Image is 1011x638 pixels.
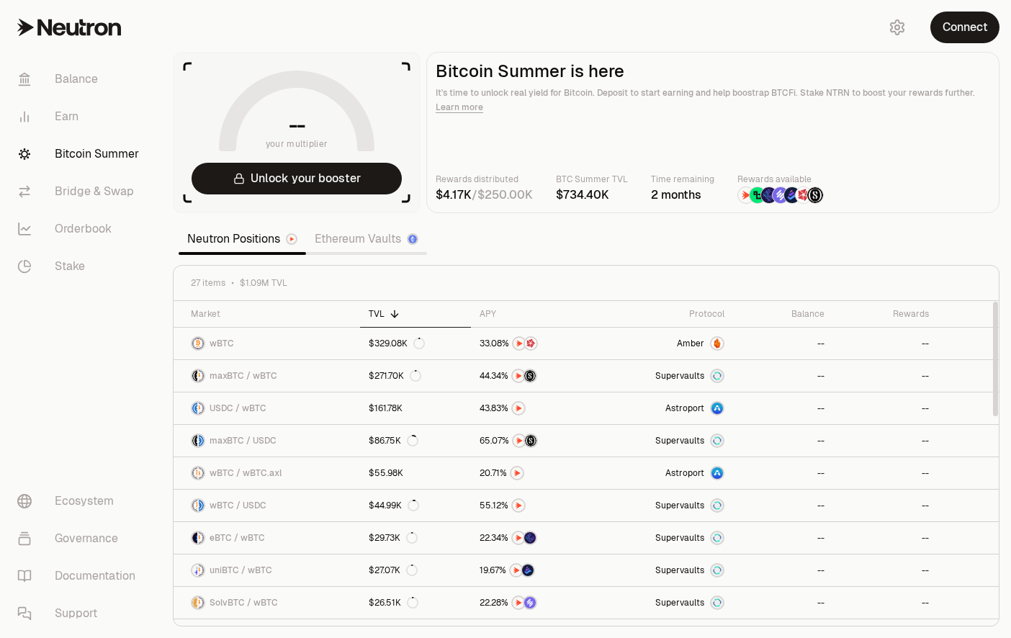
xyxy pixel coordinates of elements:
font: Bridge & Swap [55,183,134,200]
img: Mars Fragments [525,338,536,349]
a: Learn more [436,102,483,113]
span: 27 items [191,277,225,289]
a: Astroport [603,457,733,489]
font: $329.08K [369,338,408,349]
font: Stake [55,258,85,275]
img: Ethereum Logo [408,235,417,243]
img: wBTC.axl Logo [199,467,204,479]
a: -- [833,587,938,619]
a: wBTC LogoUSDC LogowBTC / USDC [174,490,360,521]
img: maxBTC Logo [192,370,197,382]
span: Supervaults [655,500,704,511]
img: NTRN [513,435,525,446]
a: -- [733,328,833,359]
h1: -- [289,114,305,137]
img: Supervaults [711,435,723,446]
font: $29.73K [369,532,400,544]
a: Balance [6,60,156,98]
a: Stake [6,248,156,285]
a: Support [6,595,156,632]
a: NTRNStructured Points [471,360,603,392]
a: USDC LogowBTC LogoUSDC / wBTC [174,392,360,424]
a: $44.99K [360,490,471,521]
a: SupervaultsSupervaults [603,587,733,619]
button: NTRN [480,498,594,513]
font: TVL [369,308,385,320]
a: AmberAmber [603,328,733,359]
img: NTRN [513,597,524,608]
img: NTRN [511,467,523,479]
a: SupervaultsSupervaults [603,554,733,586]
img: USDC Logo [199,435,204,446]
font: Rewards [893,308,929,320]
div: / [436,187,533,204]
a: NTRNBedrock Diamonds [471,554,603,586]
a: -- [833,360,938,392]
p: Rewards available [737,172,824,187]
img: NTRN [513,532,524,544]
span: Supervaults [655,532,704,544]
font: Protocol [689,308,724,320]
button: NTRNBedrock Diamonds [480,563,594,578]
span: Supervaults [655,370,704,382]
button: NTRNMars Fragments [480,336,594,351]
div: 2 months [651,187,714,204]
a: -- [733,360,833,392]
span: wBTC / wBTC.axl [210,467,282,479]
font: Market [191,308,220,320]
img: wBTC Logo [199,532,204,544]
a: $161.78K [360,392,471,424]
img: wBTC Logo [192,500,197,511]
span: your multiplier [266,137,328,151]
img: EtherFi Points [761,187,777,203]
button: Unlock your booster [192,163,402,194]
img: Supervaults [711,532,723,544]
a: $86.75K [360,425,471,457]
a: $29.73K [360,522,471,554]
p: Rewards distributed [436,172,533,187]
a: Ecosystem [6,482,156,520]
a: -- [833,425,938,457]
font: Orderbook [55,220,112,238]
img: Supervaults [711,597,723,608]
img: wBTC Logo [199,597,204,608]
a: -- [733,522,833,554]
img: wBTC Logo [199,370,204,382]
a: -- [733,554,833,586]
span: eBTC / wBTC [210,532,265,544]
img: eBTC Logo [192,532,197,544]
a: SupervaultsSupervaults [603,425,733,457]
a: NTRN [471,457,603,489]
a: Bridge & Swap [6,173,156,210]
a: -- [733,425,833,457]
a: -- [733,587,833,619]
font: $271.70K [369,370,404,382]
a: SupervaultsSupervaults [603,522,733,554]
img: Neutron Logo [287,235,296,243]
font: $26.51K [369,597,401,608]
span: uniBTC / wBTC [210,565,272,576]
img: USDC Logo [192,403,197,414]
button: NTRNStructured Points [480,433,594,448]
img: NTRN [513,403,524,414]
a: $55.98K [360,457,471,489]
a: -- [833,328,938,359]
button: NTRNSolv Points [480,596,594,610]
div: $55.98K [369,467,403,479]
a: -- [833,554,938,586]
a: -- [833,522,938,554]
span: $1.09M TVL [240,277,287,289]
font: $86.75K [369,435,401,446]
p: BTC Summer TVL [556,172,628,187]
a: -- [733,490,833,521]
a: -- [733,392,833,424]
font: $44.99K [369,500,402,511]
button: NTRN [480,466,594,480]
img: Supervaults [711,565,723,576]
img: NTRN [511,565,522,576]
img: wBTC Logo [192,338,204,349]
a: Astroport [603,392,733,424]
div: $161.78K [369,403,403,414]
img: wBTC Logo [199,565,204,576]
p: It's time to unlock real yield for Bitcoin. Deposit to start earning and help boostrap BTCFi. Sta... [436,86,990,114]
